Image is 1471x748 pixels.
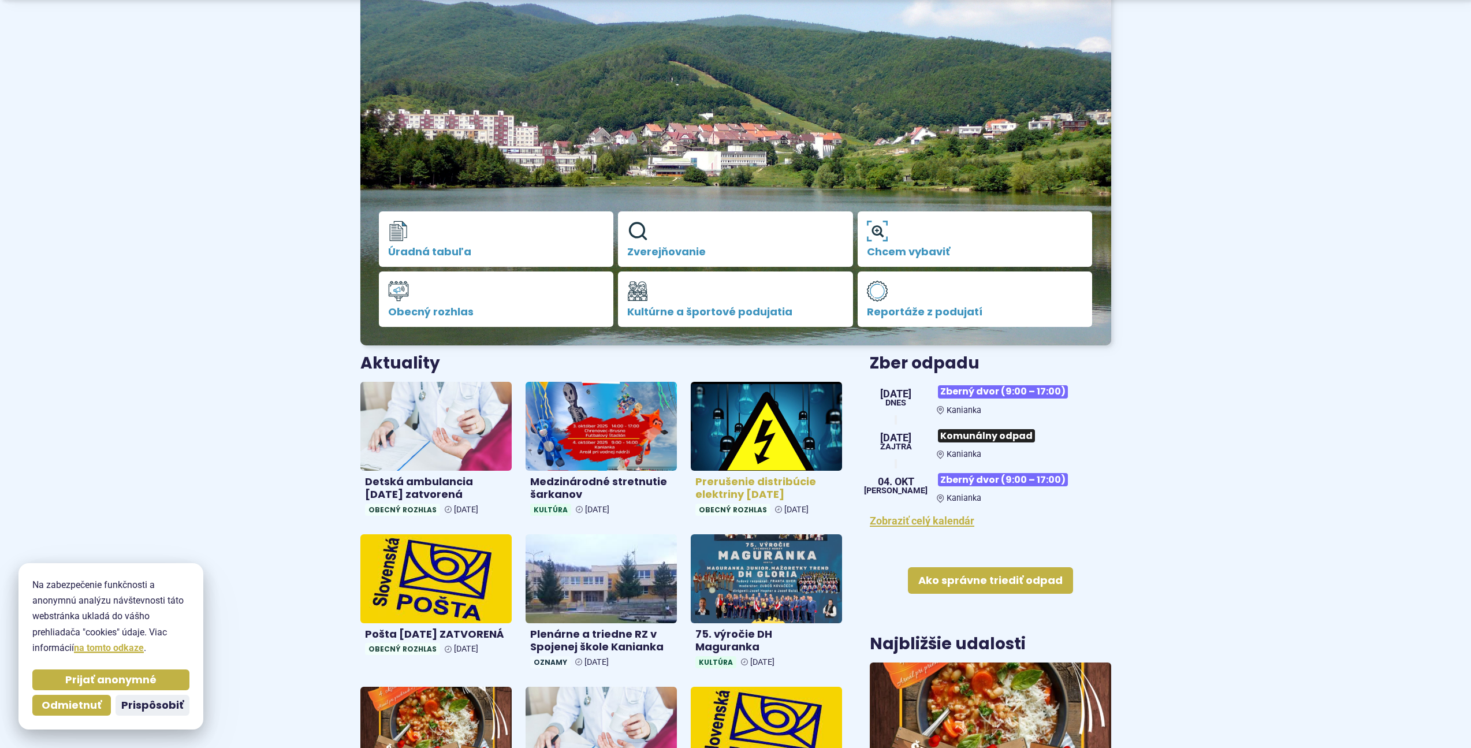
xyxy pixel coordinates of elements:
a: Kultúrne a športové podujatia [618,271,853,327]
a: Detská ambulancia [DATE] zatvorená Obecný rozhlas [DATE] [360,382,512,520]
a: Zverejňovanie [618,211,853,267]
button: Prijať anonymné [32,669,189,690]
h3: Aktuality [360,355,440,373]
span: Zberný dvor (9:00 – 17:00) [938,473,1068,486]
button: Prispôsobiť [116,695,189,716]
span: Kultúrne a športové podujatia [627,306,844,318]
span: [PERSON_NAME] [864,487,928,495]
p: Na zabezpečenie funkčnosti a anonymnú analýzu návštevnosti táto webstránka ukladá do vášho prehli... [32,577,189,656]
span: Prispôsobiť [121,699,184,712]
span: Kanianka [947,449,981,459]
h4: Medzinárodné stretnutie šarkanov [530,475,672,501]
a: Chcem vybaviť [858,211,1093,267]
h4: Prerušenie distribúcie elektriny [DATE] [695,475,837,501]
span: Kanianka [947,405,981,415]
a: 75. výročie DH Maguranka Kultúra [DATE] [691,534,842,673]
span: Zberný dvor (9:00 – 17:00) [938,385,1068,399]
span: Chcem vybaviť [867,246,1083,258]
span: Kultúra [530,504,571,516]
span: Úradná tabuľa [388,246,605,258]
h3: Zber odpadu [870,355,1111,373]
a: Obecný rozhlas [379,271,614,327]
span: Obecný rozhlas [388,306,605,318]
span: Obecný rozhlas [365,643,440,655]
span: Zajtra [880,443,912,451]
span: Obecný rozhlas [695,504,770,516]
a: Prerušenie distribúcie elektriny [DATE] Obecný rozhlas [DATE] [691,382,842,520]
a: Komunálny odpad Kanianka [DATE] Zajtra [870,425,1111,459]
a: Ako správne triediť odpad [908,567,1073,594]
a: Zberný dvor (9:00 – 17:00) Kanianka [DATE] Dnes [870,381,1111,415]
span: Oznamy [530,656,571,668]
h3: Najbližšie udalosti [870,635,1026,653]
span: Odmietnuť [42,699,102,712]
a: Reportáže z podujatí [858,271,1093,327]
h4: Plenárne a triedne RZ v Spojenej škole Kanianka [530,628,672,654]
span: [DATE] [454,505,478,515]
span: [DATE] [454,644,478,654]
span: Reportáže z podujatí [867,306,1083,318]
button: Odmietnuť [32,695,111,716]
h4: 75. výročie DH Maguranka [695,628,837,654]
h4: Detská ambulancia [DATE] zatvorená [365,475,507,501]
span: Kultúra [695,656,736,668]
a: Pošta [DATE] ZATVORENÁ Obecný rozhlas [DATE] [360,534,512,660]
a: Plenárne a triedne RZ v Spojenej škole Kanianka Oznamy [DATE] [526,534,677,673]
a: na tomto odkaze [74,642,144,653]
span: [DATE] [784,505,809,515]
span: Dnes [880,399,911,407]
span: Zverejňovanie [627,246,844,258]
a: Úradná tabuľa [379,211,614,267]
span: Prijať anonymné [65,673,157,687]
a: Zobraziť celý kalendár [870,515,974,527]
span: [DATE] [585,505,609,515]
span: [DATE] [750,657,774,667]
a: Zberný dvor (9:00 – 17:00) Kanianka 04. okt [PERSON_NAME] [870,468,1111,503]
span: [DATE] [880,389,911,399]
span: [DATE] [584,657,609,667]
h4: Pošta [DATE] ZATVORENÁ [365,628,507,641]
span: Obecný rozhlas [365,504,440,516]
span: Kanianka [947,493,981,503]
span: Komunálny odpad [938,429,1035,442]
a: Medzinárodné stretnutie šarkanov Kultúra [DATE] [526,382,677,520]
span: [DATE] [880,433,912,443]
span: 04. okt [864,477,928,487]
